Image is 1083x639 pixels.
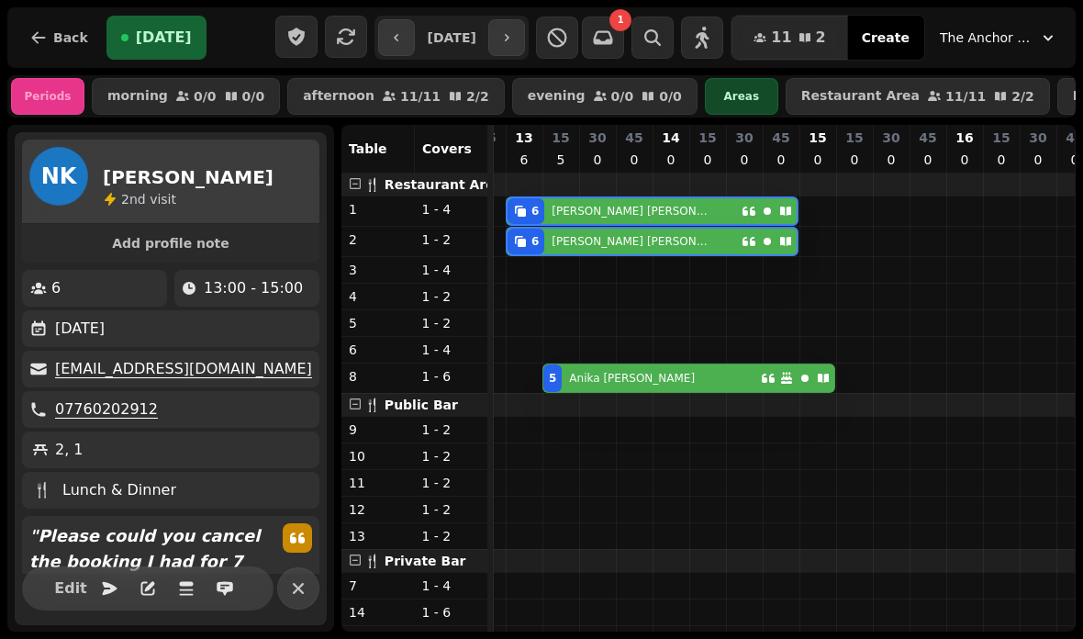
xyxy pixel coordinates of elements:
p: 15 [552,129,569,147]
p: 1 - 2 [422,527,481,545]
button: Create [847,16,924,60]
p: 0 [774,151,788,169]
p: 1 - 4 [422,577,481,595]
p: 1 - 4 [422,341,481,359]
p: 0 [1067,151,1082,169]
p: 13:00 - 15:00 [204,277,303,299]
p: 11 / 11 [400,90,441,103]
p: 11 / 11 [945,90,986,103]
p: 2 [349,230,408,249]
p: 🍴 [33,479,51,501]
p: Lunch & Dinner [62,479,176,501]
p: evening [528,89,586,104]
span: 1 [618,16,624,25]
p: 6 [51,277,61,299]
div: 6 [531,234,539,249]
p: 30 [735,129,753,147]
p: 14 [662,129,679,147]
p: morning [107,89,168,104]
p: 0 / 0 [194,90,217,103]
p: 16 [955,129,973,147]
p: 1 - 2 [422,500,481,519]
p: 1 - 4 [422,200,481,219]
button: evening0/00/0 [512,78,698,115]
p: 4 [349,287,408,306]
p: 0 [1031,151,1045,169]
p: 0 [700,151,715,169]
p: 1 - 2 [422,314,481,332]
p: 45 [919,129,936,147]
p: 1 - 2 [422,447,481,465]
span: 🍴 Public Bar [364,398,458,412]
p: 13 [515,129,532,147]
p: 1 - 2 [422,474,481,492]
button: Add profile note [29,231,312,255]
p: 7 [349,577,408,595]
button: Back [15,16,103,60]
span: Create [862,31,910,44]
p: 30 [1029,129,1046,147]
p: 0 / 0 [242,90,265,103]
button: Edit [52,569,89,606]
p: afternoon [303,89,374,104]
p: 12 [349,500,408,519]
p: 1 - 6 [422,603,481,622]
p: 0 / 0 [611,90,634,103]
p: 5 [349,314,408,332]
p: 30 [882,129,899,147]
p: [DATE] [55,318,105,340]
p: 2 / 2 [1011,90,1034,103]
button: afternoon11/112/2 [287,78,505,115]
p: 45 [625,129,642,147]
p: 13 [349,527,408,545]
p: 0 [810,151,825,169]
p: 0 [737,151,752,169]
p: 6 [517,151,531,169]
p: Anika [PERSON_NAME] [569,371,695,386]
p: 15 [698,129,716,147]
p: Restaurant Area [801,89,920,104]
button: 112 [731,16,847,60]
p: 2, 1 [55,439,84,461]
p: 1 - 2 [422,287,481,306]
p: visit [121,190,176,208]
p: 1 - 4 [422,261,481,279]
button: [DATE] [106,16,207,60]
span: Covers [422,141,472,156]
p: 1 - 2 [422,230,481,249]
p: 1 - 6 [422,367,481,386]
span: 2 [121,192,129,207]
p: 15 [809,129,826,147]
span: nd [129,192,150,207]
p: 15 [845,129,863,147]
span: Add profile note [44,237,297,250]
p: 11 [349,474,408,492]
button: Restaurant Area11/112/2 [786,78,1050,115]
div: Periods [11,78,84,115]
p: 45 [772,129,789,147]
p: 8 [349,367,408,386]
p: [PERSON_NAME] [PERSON_NAME] [552,234,709,249]
div: 5 [549,371,556,386]
p: 2 / 2 [466,90,489,103]
p: 45 [1066,129,1083,147]
p: 0 [884,151,899,169]
p: 0 [627,151,642,169]
p: 0 [957,151,972,169]
p: 5 [553,151,568,169]
p: 14 [349,603,408,622]
button: morning0/00/0 [92,78,280,115]
span: Table [349,141,387,156]
span: 11 [771,30,791,45]
p: 9 [349,420,408,439]
p: 15 [992,129,1010,147]
p: 6 [349,341,408,359]
h2: [PERSON_NAME] [103,164,274,190]
span: 🍴 Private Bar [364,554,466,568]
span: 🍴 Restaurant Area [364,177,503,192]
p: 1 [349,200,408,219]
span: 2 [816,30,826,45]
button: The Anchor Inn [929,21,1068,54]
p: 0 [664,151,678,169]
p: 0 [590,151,605,169]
